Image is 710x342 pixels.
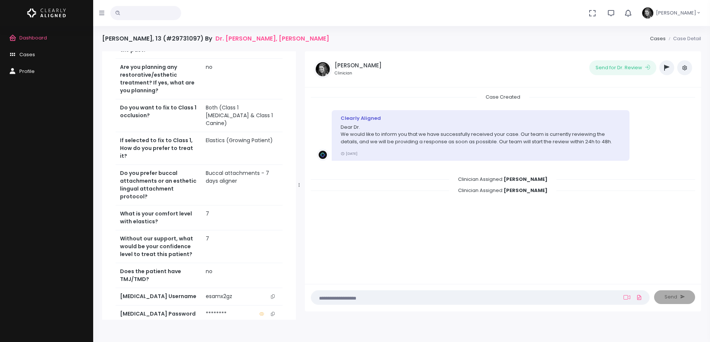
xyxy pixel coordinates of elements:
[311,93,695,277] div: scrollable content
[504,176,548,183] b: [PERSON_NAME]
[335,62,382,69] h5: [PERSON_NAME]
[102,51,296,320] div: scrollable content
[449,173,556,185] span: Clinician Assigned:
[477,91,529,103] span: Case Created
[215,35,329,42] a: Dr. [PERSON_NAME], [PERSON_NAME]
[341,115,621,122] div: Clearly Aligned
[201,263,282,288] td: no
[589,60,656,75] button: Send for Dr. Review
[201,132,282,165] td: Elastics (Growing Patient)
[116,132,201,165] th: If selected to fix to Class 1, How do you prefer to treat it?
[449,185,556,196] span: Clinician Assigned:
[116,205,201,230] th: What is your comfort level with elastics?
[341,151,357,156] small: [DATE]
[622,294,632,300] a: Add Loom Video
[201,230,282,263] td: 7
[335,70,382,76] small: Clinician
[102,35,329,42] h4: [PERSON_NAME], 13 (#29731097) By
[19,68,35,75] span: Profile
[635,291,644,304] a: Add Files
[504,187,548,194] b: [PERSON_NAME]
[116,230,201,263] th: Without our support, what would be your confidence level to treat this patient?
[201,165,282,205] td: Buccal attachments - 7 days aligner
[666,35,701,42] li: Case Detail
[201,99,282,132] td: Both (Class 1 [MEDICAL_DATA] & Class 1 Canine)
[201,59,282,99] td: no
[116,263,201,288] th: Does the patient have TMJ/TMD?
[19,51,35,58] span: Cases
[116,306,201,323] th: [MEDICAL_DATA] Password
[201,288,282,305] td: esamx2gz
[650,35,666,42] a: Cases
[116,288,201,306] th: [MEDICAL_DATA] Username
[116,165,201,205] th: Do you prefer buccal attachments or an esthetic lingual attachment protocol?
[656,9,696,17] span: [PERSON_NAME]
[19,34,47,41] span: Dashboard
[641,6,654,20] img: Header Avatar
[201,205,282,230] td: 7
[27,5,66,21] img: Logo Horizontal
[341,124,621,146] p: Dear Dr. We would like to inform you that we have successfully received your case. Our team is cu...
[116,59,201,99] th: Are you planning any restorative/esthetic treatment? If yes, what are you planning?
[116,99,201,132] th: Do you want to fix to Class 1 occlusion?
